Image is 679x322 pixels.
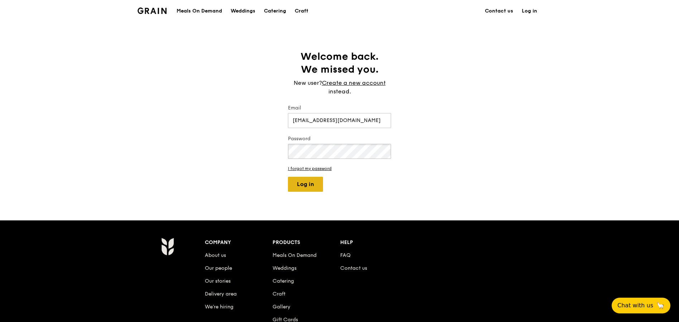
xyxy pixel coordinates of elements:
a: Our stories [205,278,231,284]
span: 🦙 [656,301,665,310]
a: Gallery [273,304,290,310]
h1: Welcome back. We missed you. [288,50,391,76]
a: Log in [517,0,541,22]
a: We’re hiring [205,304,233,310]
div: Meals On Demand [177,0,222,22]
div: Weddings [231,0,255,22]
label: Password [288,135,391,142]
img: Grain [161,238,174,255]
div: Products [273,238,340,248]
button: Chat with us🦙 [612,298,670,313]
button: Log in [288,177,323,192]
span: instead. [328,88,351,95]
a: Catering [260,0,290,22]
a: Craft [273,291,285,297]
a: Weddings [273,265,297,271]
a: Create a new account [322,79,386,87]
a: About us [205,252,226,258]
div: Help [340,238,408,248]
a: I forgot my password [288,166,391,171]
a: FAQ [340,252,351,258]
a: Contact us [481,0,517,22]
a: Our people [205,265,232,271]
span: New user? [294,79,322,86]
a: Contact us [340,265,367,271]
div: Catering [264,0,286,22]
label: Email [288,104,391,112]
a: Meals On Demand [273,252,317,258]
div: Company [205,238,273,248]
a: Craft [290,0,313,22]
a: Weddings [226,0,260,22]
span: Chat with us [617,301,653,310]
img: Grain [138,8,167,14]
a: Catering [273,278,294,284]
a: Delivery area [205,291,237,297]
div: Craft [295,0,308,22]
